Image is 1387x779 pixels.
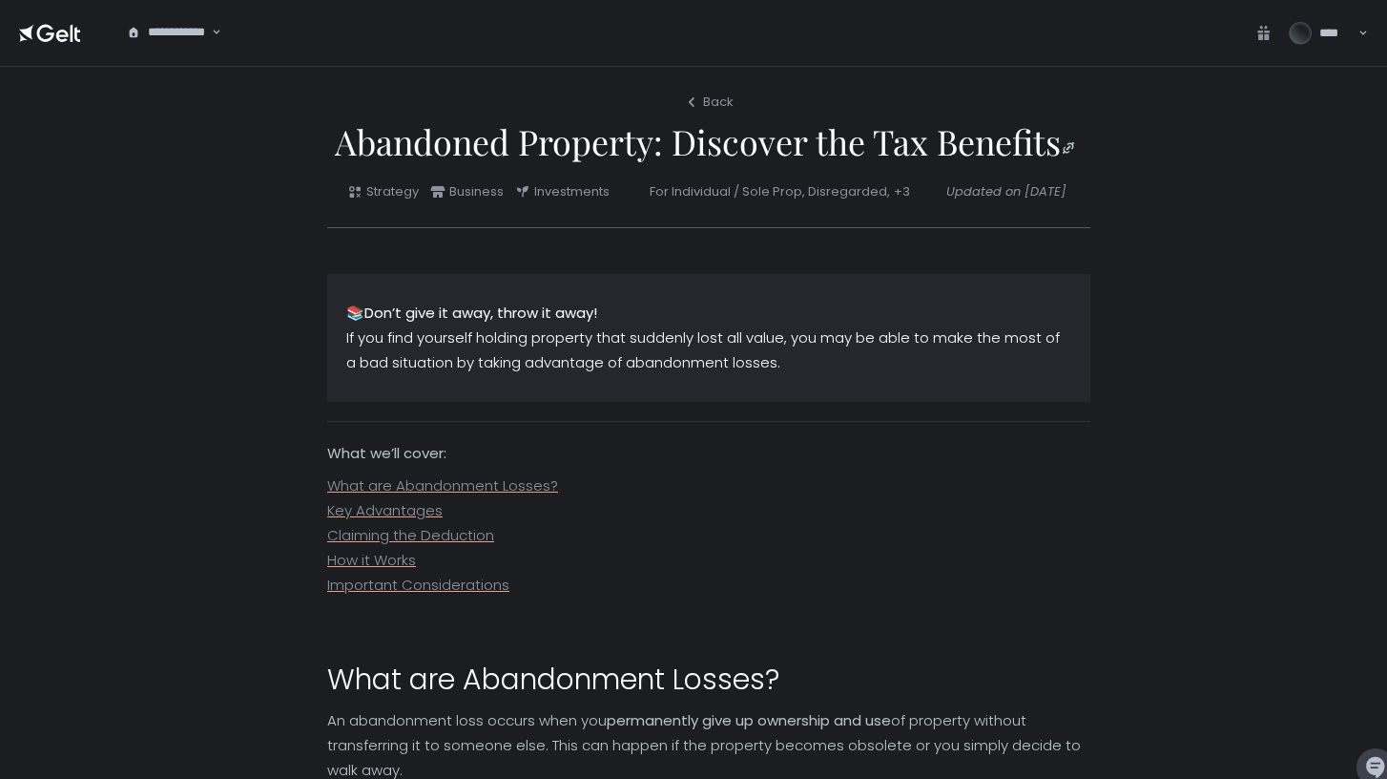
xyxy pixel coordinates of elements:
[946,183,1066,200] div: Updated on [DATE]
[364,303,597,323] strong: Don’t give it away, throw it away!
[327,663,1090,697] h1: What are Abandonment Losses?
[346,301,1071,375] p: 📚 If you find yourself holding property that suddenly lost all value, you may be able to make the...
[327,575,509,595] a: Important Considerations
[650,183,890,200] span: For Individual / Sole Prop, Disregarded,
[343,183,423,200] span: Strategy
[114,12,221,53] div: Search for option
[690,94,728,111] button: Back
[511,183,613,200] span: Investments
[426,183,507,200] span: Business
[327,500,443,520] a: Key Advantages
[607,710,891,730] strong: permanently give up ownership and use
[894,183,910,200] span: +3
[684,94,734,111] div: Back
[327,443,446,463] strong: What we’ll cover:
[327,475,558,495] a: What are Abandonment Losses?
[327,122,1083,160] span: Abandoned Property: Discover the Tax Benefits
[327,525,494,545] a: Claiming the Deduction
[209,23,210,42] input: Search for option
[327,550,416,570] a: How it Works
